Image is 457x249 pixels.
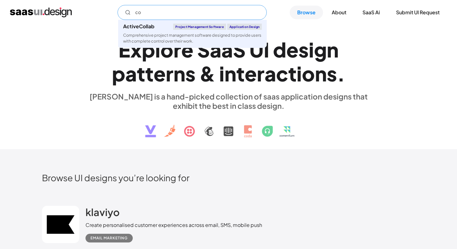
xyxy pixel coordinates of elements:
[219,62,224,85] div: i
[134,110,323,143] img: text, icon, saas logo
[221,38,233,62] div: a
[286,38,298,62] div: e
[118,5,267,20] input: Search UI designs you're looking for...
[85,206,120,218] h2: klaviyo
[181,38,193,62] div: e
[199,62,215,85] div: &
[123,32,262,44] div: Comprehensive project management software designed to provide users with complete control over th...
[123,24,155,29] div: ActiveCollab
[197,38,210,62] div: S
[327,38,339,62] div: n
[85,206,120,221] a: klaviyo
[245,62,257,85] div: e
[273,38,286,62] div: d
[137,62,145,85] div: t
[85,221,262,229] div: Create personalised customer experiences across email, SMS, mobile push
[173,38,181,62] div: r
[355,6,387,19] a: SaaS Ai
[42,172,415,183] h2: Browse UI designs you’re looking for
[224,62,236,85] div: n
[298,38,309,62] div: s
[85,38,372,85] h1: Explore SaaS UI design patterns & interactions.
[324,6,354,19] a: About
[112,62,125,85] div: p
[265,62,276,85] div: a
[210,38,221,62] div: a
[130,38,142,62] div: x
[166,62,173,85] div: r
[155,38,160,62] div: l
[145,62,154,85] div: t
[90,234,128,242] div: Email Marketing
[160,38,173,62] div: o
[236,62,245,85] div: t
[288,62,297,85] div: t
[118,5,267,20] form: Email Form
[185,62,196,85] div: s
[118,38,130,62] div: E
[227,24,262,30] div: Application Design
[315,62,327,85] div: n
[276,62,288,85] div: c
[257,62,265,85] div: r
[249,38,264,62] div: U
[309,38,314,62] div: i
[118,20,267,48] a: ActiveCollabProject Management SoftwareApplication DesignComprehensive project management softwar...
[297,62,302,85] div: i
[85,92,372,110] div: [PERSON_NAME] is a hand-picked collection of saas application designs that exhibit the best in cl...
[154,62,166,85] div: e
[173,24,226,30] div: Project Management Software
[125,62,137,85] div: a
[290,6,323,19] a: Browse
[337,62,345,85] div: .
[389,6,447,19] a: Submit UI Request
[314,38,327,62] div: g
[10,7,72,17] a: home
[327,62,337,85] div: s
[142,38,155,62] div: p
[173,62,185,85] div: n
[264,38,269,62] div: I
[233,38,246,62] div: S
[302,62,315,85] div: o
